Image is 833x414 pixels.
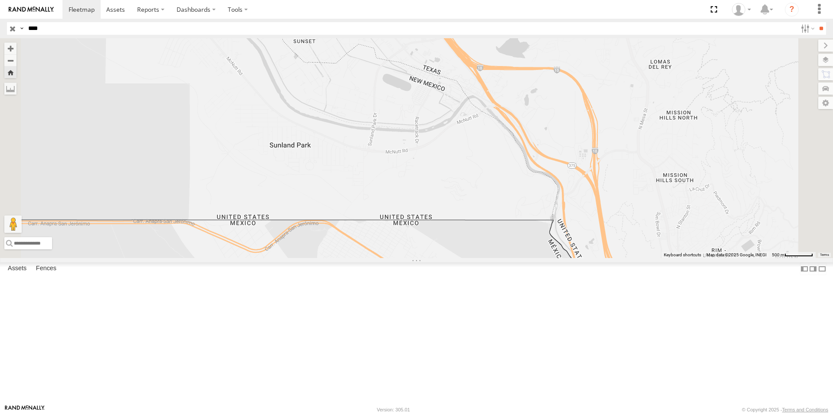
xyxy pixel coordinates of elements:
[818,97,833,109] label: Map Settings
[772,252,784,257] span: 500 m
[664,252,701,258] button: Keyboard shortcuts
[4,66,16,78] button: Zoom Home
[706,252,767,257] span: Map data ©2025 Google, INEGI
[785,3,799,17] i: ?
[9,7,54,13] img: rand-logo.svg
[769,252,816,258] button: Map Scale: 500 m per 62 pixels
[800,262,809,275] label: Dock Summary Table to the Left
[5,405,45,414] a: Visit our Website
[729,3,754,16] div: foxconn f
[4,54,16,66] button: Zoom out
[797,22,816,35] label: Search Filter Options
[782,407,828,412] a: Terms and Conditions
[742,407,828,412] div: © Copyright 2025 -
[18,22,25,35] label: Search Query
[809,262,817,275] label: Dock Summary Table to the Right
[32,263,61,275] label: Fences
[4,43,16,54] button: Zoom in
[820,253,829,256] a: Terms
[3,263,31,275] label: Assets
[818,262,826,275] label: Hide Summary Table
[4,83,16,95] label: Measure
[377,407,410,412] div: Version: 305.01
[4,215,22,233] button: Drag Pegman onto the map to open Street View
